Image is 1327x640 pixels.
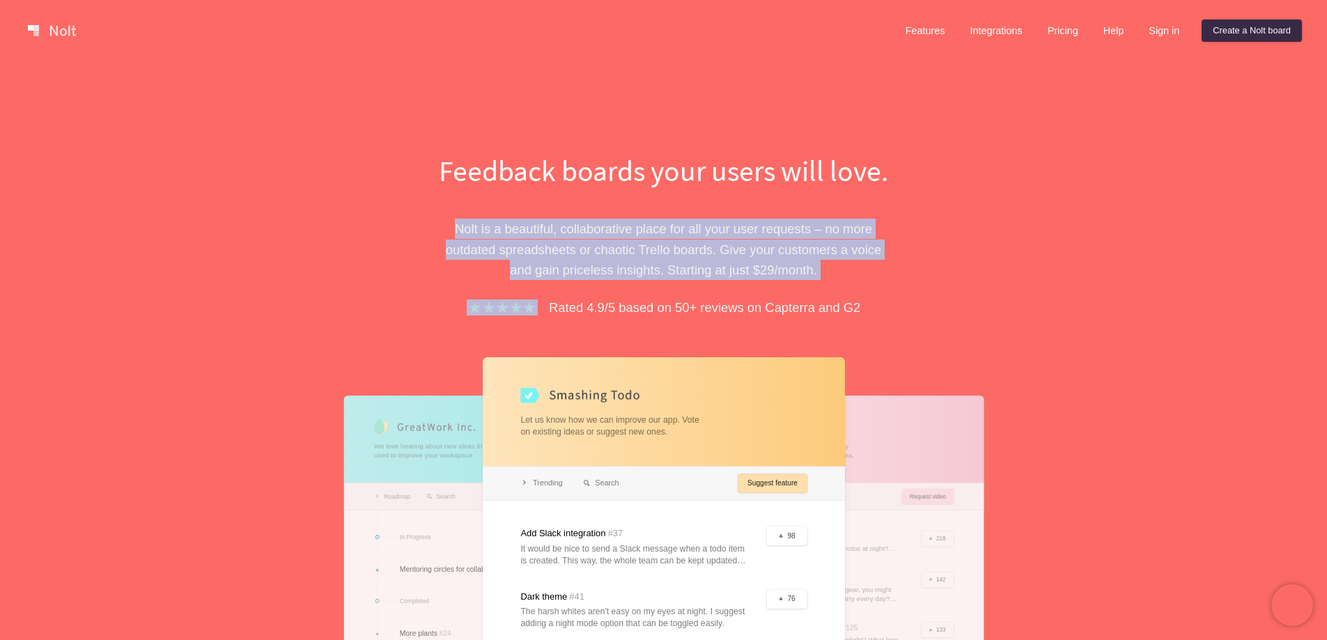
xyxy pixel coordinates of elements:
[1138,19,1190,42] a: Sign in
[467,299,538,315] img: stars.b067e34983.png
[424,219,904,280] p: Nolt is a beautiful, collaborative place for all your user requests – no more outdated spreadshee...
[549,297,860,318] p: Rated 4.9/5 based on 50+ reviews on Capterra and G2
[1037,19,1089,42] a: Pricing
[1202,19,1302,42] a: Create a Nolt board
[1271,584,1313,626] iframe: Chatra live chat
[894,19,956,42] a: Features
[424,150,904,191] h1: Feedback boards your users will love.
[959,19,1033,42] a: Integrations
[1092,19,1135,42] a: Help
